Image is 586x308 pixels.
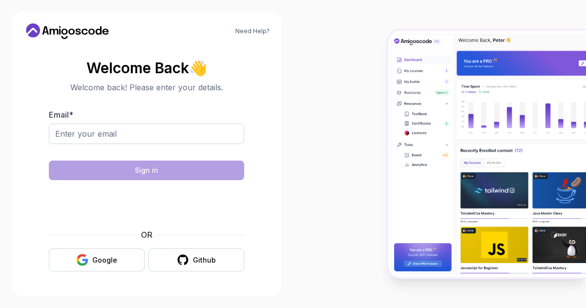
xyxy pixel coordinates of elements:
[135,165,158,175] div: Sign in
[49,110,73,120] label: Email *
[49,82,244,93] p: Welcome back! Please enter your details.
[49,161,244,180] button: Sign in
[49,60,244,76] h2: Welcome Back
[92,255,117,265] div: Google
[49,248,145,271] button: Google
[23,23,111,39] a: Home link
[148,248,244,271] button: Github
[49,123,244,144] input: Enter your email
[141,229,152,241] p: OR
[189,60,207,76] span: 👋
[193,255,216,265] div: Github
[235,27,270,35] a: Need Help?
[73,186,220,223] iframe: Widget containing checkbox for hCaptcha security challenge
[388,31,586,277] img: Amigoscode Dashboard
